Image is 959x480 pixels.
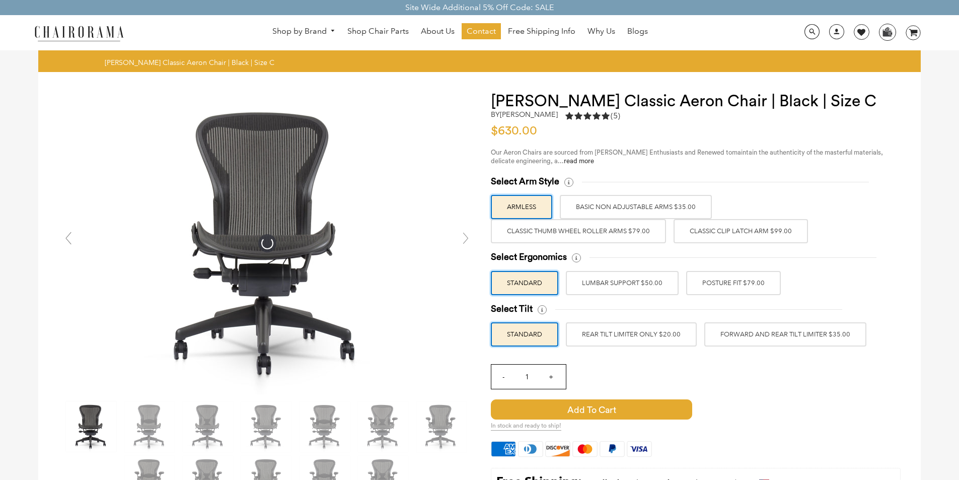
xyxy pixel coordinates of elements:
nav: DesktopNavigation [172,23,748,42]
span: Blogs [627,26,648,37]
img: Herman Miller Classic Aeron Chair | Black | Size C - chairorama [358,401,408,452]
img: Herman Miller Classic Aeron Chair | Black | Size C - chairorama [116,92,418,394]
button: Add to Cart [491,399,778,420]
span: Shop Chair Parts [347,26,409,37]
label: LUMBAR SUPPORT $50.00 [566,271,679,295]
a: Contact [462,23,501,39]
nav: breadcrumbs [105,58,278,67]
label: FORWARD AND REAR TILT LIMITER $35.00 [704,322,866,347]
img: WhatsApp_Image_2024-07-12_at_16.23.01.webp [879,24,895,39]
img: Herman Miller Classic Aeron Chair | Black | Size C - chairorama [416,401,467,452]
input: - [491,365,515,389]
span: In stock and ready to ship! [491,422,561,431]
span: [PERSON_NAME] Classic Aeron Chair | Black | Size C [105,58,274,67]
a: 5.0 rating (5 votes) [565,110,620,124]
label: STANDARD [491,271,558,295]
span: About Us [421,26,455,37]
span: Select Ergonomics [491,251,567,263]
a: Why Us [582,23,620,39]
span: Free Shipping Info [508,26,575,37]
label: POSTURE FIT $79.00 [686,271,781,295]
a: Herman Miller Classic Aeron Chair | Black | Size C - chairorama [116,238,418,247]
span: Select Arm Style [491,176,559,187]
span: (5) [611,111,620,121]
img: Herman Miller Classic Aeron Chair | Black | Size C - chairorama [241,401,291,452]
label: ARMLESS [491,195,552,219]
span: Why Us [587,26,615,37]
a: [PERSON_NAME] [500,110,558,119]
a: Shop Chair Parts [342,23,414,39]
label: Classic Clip Latch Arm $99.00 [674,219,808,243]
span: Contact [467,26,496,37]
a: About Us [416,23,460,39]
span: Select Tilt [491,303,533,315]
span: $630.00 [491,125,537,137]
a: Shop by Brand [267,24,341,39]
span: Our Aeron Chairs are sourced from [PERSON_NAME] Enthusiasts and Renewed to [491,149,732,156]
img: Herman Miller Classic Aeron Chair | Black | Size C - chairorama [183,401,233,452]
h2: by [491,110,558,119]
a: Free Shipping Info [503,23,580,39]
a: read more [564,158,594,164]
span: Add to Cart [491,399,692,420]
a: Blogs [622,23,653,39]
label: BASIC NON ADJUSTABLE ARMS $35.00 [560,195,712,219]
input: + [539,365,563,389]
label: REAR TILT LIMITER ONLY $20.00 [566,322,697,347]
img: Herman Miller Classic Aeron Chair | Black | Size C - chairorama [300,401,350,452]
div: 5.0 rating (5 votes) [565,110,620,121]
img: Herman Miller Classic Aeron Chair | Black | Size C - chairorama [66,401,116,452]
img: Herman Miller Classic Aeron Chair | Black | Size C - chairorama [124,401,175,452]
label: Classic Thumb Wheel Roller Arms $79.00 [491,219,666,243]
h1: [PERSON_NAME] Classic Aeron Chair | Black | Size C [491,92,901,110]
label: STANDARD [491,322,558,347]
img: chairorama [29,24,129,42]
